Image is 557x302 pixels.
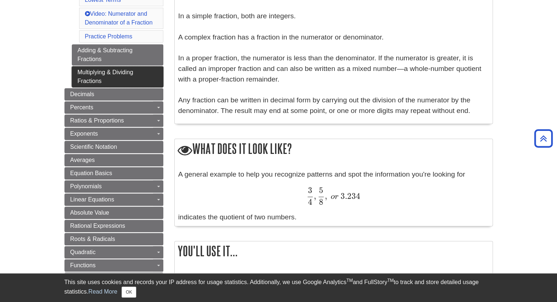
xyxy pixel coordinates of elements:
button: Close [122,287,136,298]
span: Averages [70,157,95,163]
span: 8 [319,197,323,207]
a: Video: Numerator and Denominator of a Fraction [85,11,153,26]
a: Practice Problems [85,33,133,39]
a: Adding & Subtracting Fractions [72,44,163,65]
span: Rational Expressions [70,223,125,229]
a: Scientific Notation [64,141,163,153]
span: Decimals [70,91,94,97]
a: Polynomials [64,180,163,193]
span: o [331,193,335,201]
div: A general example to help you recognize patterns and spot the information you're looking for indi... [178,169,489,222]
a: Decimals [64,88,163,101]
span: Functions [70,262,96,268]
a: Exponents [64,128,163,140]
h2: What does it look like? [175,139,493,160]
a: Averages [64,154,163,166]
sup: TM [346,278,353,283]
div: This site uses cookies and records your IP address for usage statistics. Additionally, we use Goo... [64,278,493,298]
a: Rational Expressions [64,220,163,232]
p: Slice a pizza, and you will have fractions. [178,271,489,281]
span: Linear Equations [70,196,114,203]
span: Exponents [70,131,98,137]
a: Read More [88,288,117,295]
a: Absolute Value [64,207,163,219]
span: Scientific Notation [70,144,117,150]
span: r [335,193,338,201]
span: Roots & Radicals [70,236,115,242]
h2: You'll use it... [175,241,493,261]
a: Algebraic Ratios & Proportions [64,272,163,285]
span: Percents [70,104,93,110]
span: 3.234 [341,191,360,201]
span: 5 [319,185,323,195]
span: Equation Basics [70,170,112,176]
a: Back to Top [532,133,555,143]
a: Linear Equations [64,193,163,206]
a: Percents [64,101,163,114]
a: Equation Basics [64,167,163,180]
a: Multiplying & Dividing Fractions [72,66,163,87]
span: Quadratic [70,249,96,255]
span: , [325,191,327,201]
span: Absolute Value [70,209,109,216]
span: , [314,191,316,201]
span: Ratios & Proportions [70,117,124,124]
span: 3 [308,185,312,195]
a: Functions [64,259,163,272]
sup: TM [387,278,394,283]
a: Roots & Radicals [64,233,163,245]
a: Quadratic [64,246,163,258]
a: Ratios & Proportions [64,114,163,127]
span: Polynomials [70,183,102,189]
span: 4 [308,197,312,207]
